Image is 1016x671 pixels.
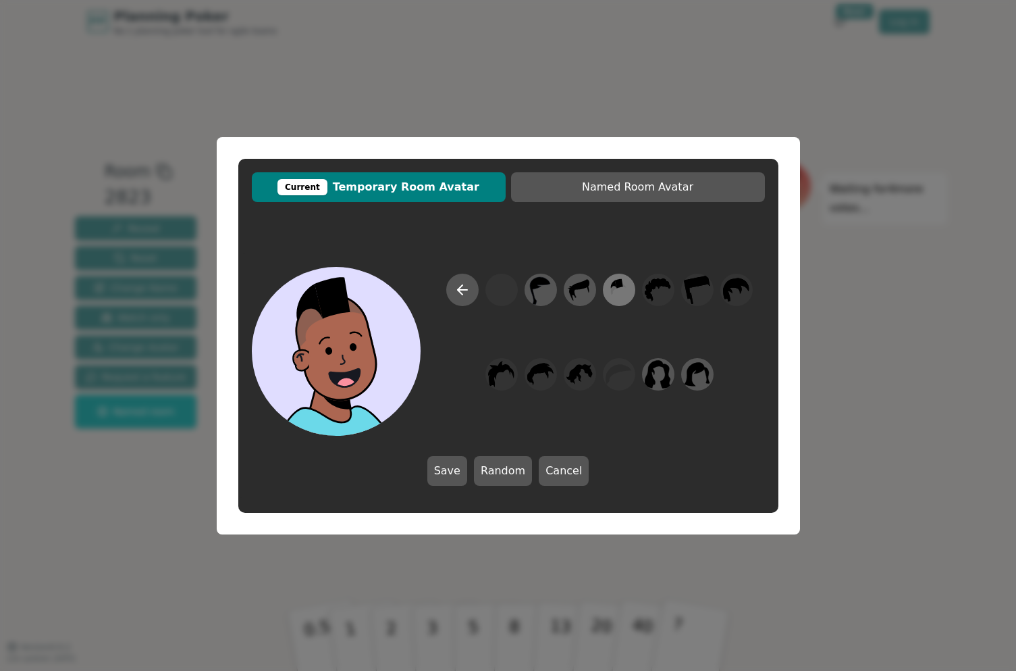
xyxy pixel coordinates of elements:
button: Cancel [539,456,589,486]
div: Current [277,179,327,195]
button: Named Room Avatar [511,172,765,202]
span: Temporary Room Avatar [259,179,499,195]
button: Save [427,456,467,486]
button: CurrentTemporary Room Avatar [252,172,506,202]
span: Named Room Avatar [518,179,758,195]
button: Random [474,456,532,486]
